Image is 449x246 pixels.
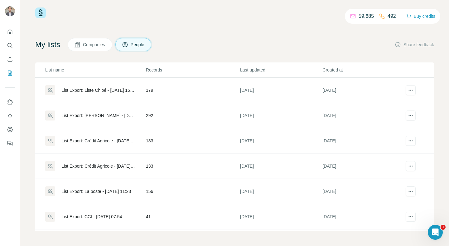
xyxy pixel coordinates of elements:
[322,67,404,73] p: Created at
[146,78,240,103] td: 179
[359,12,374,20] p: 59,685
[5,138,15,149] button: Feedback
[240,179,322,204] td: [DATE]
[5,54,15,65] button: Enrich CSV
[61,87,135,93] div: List Export: Liste Chloé - [DATE] 15:09
[322,179,404,204] td: [DATE]
[131,42,145,48] span: People
[61,138,135,144] div: List Export: Crédit Agricole - [DATE] 15:39
[388,12,396,20] p: 492
[146,128,240,154] td: 133
[406,161,416,171] button: actions
[61,188,131,194] div: List Export: La poste - [DATE] 11:23
[406,85,416,95] button: actions
[35,40,60,50] h4: My lists
[322,78,404,103] td: [DATE]
[146,179,240,204] td: 156
[5,96,15,108] button: Use Surfe on LinkedIn
[146,154,240,179] td: 133
[240,103,322,128] td: [DATE]
[5,6,15,16] img: Avatar
[395,42,434,48] button: Share feedback
[146,103,240,128] td: 292
[406,186,416,196] button: actions
[146,204,240,229] td: 41
[61,163,135,169] div: List Export: Crédit Agricole - [DATE] 15:36
[322,154,404,179] td: [DATE]
[240,78,322,103] td: [DATE]
[406,136,416,146] button: actions
[428,225,443,240] iframe: Intercom live chat
[240,128,322,154] td: [DATE]
[322,204,404,229] td: [DATE]
[406,111,416,121] button: actions
[5,110,15,121] button: Use Surfe API
[240,67,322,73] p: Last updated
[5,124,15,135] button: Dashboard
[5,40,15,51] button: Search
[61,112,135,119] div: List Export: [PERSON_NAME] - [DATE] 14:59
[61,214,122,220] div: List Export: CGI - [DATE] 07:54
[322,128,404,154] td: [DATE]
[240,204,322,229] td: [DATE]
[35,7,46,18] img: Surfe Logo
[5,67,15,79] button: My lists
[322,103,404,128] td: [DATE]
[406,12,435,21] button: Buy credits
[45,67,145,73] p: List name
[406,212,416,222] button: actions
[146,67,239,73] p: Records
[441,225,446,230] span: 1
[83,42,106,48] span: Companies
[240,154,322,179] td: [DATE]
[5,26,15,37] button: Quick start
